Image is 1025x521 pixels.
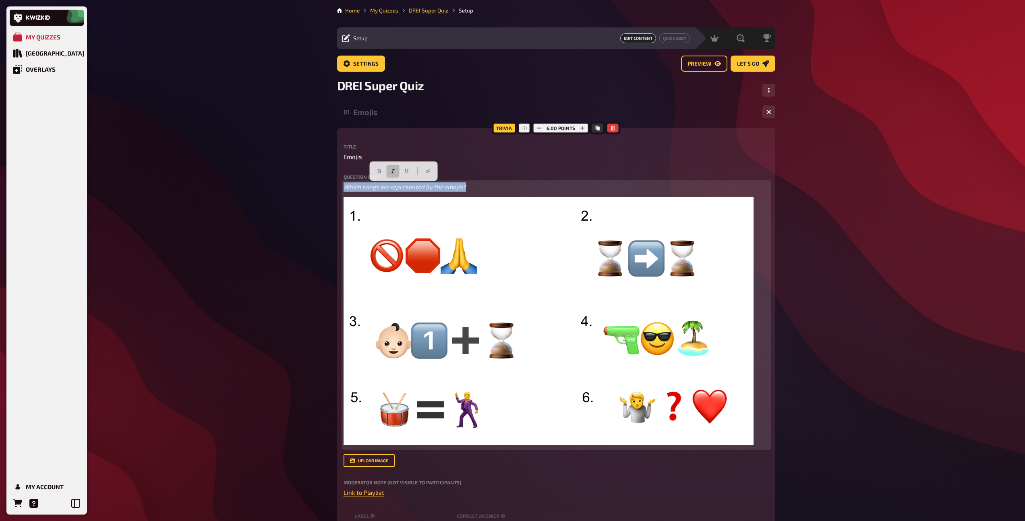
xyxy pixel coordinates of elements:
div: [GEOGRAPHIC_DATA] [26,50,84,57]
div: Trivia [491,122,517,134]
img: Bildschirmfoto 2023-12-30 um 22.42.30 [344,197,754,445]
a: Preview [681,56,727,72]
a: Let's go [731,56,775,72]
span: DREI Super Quiz [337,78,424,93]
a: Overlays [10,61,84,77]
label: Question body [344,174,769,179]
button: upload image [344,454,395,467]
button: Copy [592,124,603,132]
span: Preview [687,61,711,67]
button: Change Order [762,84,775,97]
a: DREI Super Quiz [409,7,448,14]
a: Quiz Lobby [659,33,690,43]
label: Moderator Note (not visible to participants) [344,480,769,485]
span: Which songs are represented by the emojis? [344,183,466,190]
div: 6.00 points [532,122,590,134]
a: Orders [10,495,26,511]
li: My Quizzes [360,6,398,14]
span: Emojis [344,152,362,161]
a: My Quizzes [10,29,84,45]
span: Settings [353,61,379,67]
label: Title [344,144,769,149]
li: DREI Super Quiz [398,6,448,14]
a: Quiz Library [10,45,84,61]
div: 01 [344,108,350,116]
div: My Account [26,483,64,490]
a: My Account [10,479,84,495]
a: Link to Playlist [344,489,384,496]
span: Edit Content [620,33,656,43]
a: Settings [337,56,385,72]
small: label [355,513,453,519]
li: Setup [448,6,473,14]
span: Setup [353,35,368,41]
small: correct answer [457,513,507,519]
span: Let's go [737,61,759,67]
div: Overlays [26,66,56,73]
div: Emojis [353,108,756,117]
div: My Quizzes [26,33,60,41]
li: Home [345,6,360,14]
a: Home [345,7,360,14]
a: Help [26,495,42,511]
a: My Quizzes [370,7,398,14]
